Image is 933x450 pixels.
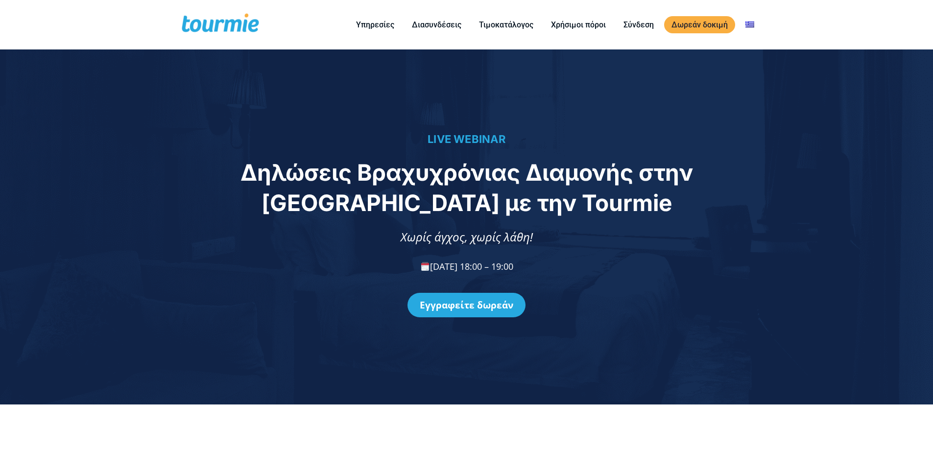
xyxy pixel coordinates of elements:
[405,19,469,31] a: Διασυνδέσεις
[349,19,402,31] a: Υπηρεσίες
[428,133,505,145] span: LIVE WEBINAR
[664,16,735,33] a: Δωρεάν δοκιμή
[240,159,693,216] span: Δηλώσεις Βραχυχρόνιας Διαμονής στην [GEOGRAPHIC_DATA] με την Tourmie
[616,19,661,31] a: Σύνδεση
[472,19,541,31] a: Τιμοκατάλογος
[401,229,533,245] span: Χωρίς άγχος, χωρίς λάθη!
[420,261,513,272] span: [DATE] 18:00 – 19:00
[544,19,613,31] a: Χρήσιμοι πόροι
[407,293,526,317] a: Εγγραφείτε δωρεάν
